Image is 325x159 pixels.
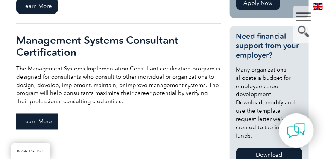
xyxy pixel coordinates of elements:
[16,34,221,58] h2: Management Systems Consultant Certification
[16,114,58,130] span: Learn More
[236,66,302,140] p: Many organizations allocate a budget for employee career development. Download, modify and use th...
[236,32,302,60] h3: Need financial support from your employer?
[313,3,323,10] img: en
[287,121,306,140] img: contact-chat.png
[11,143,50,159] a: BACK TO TOP
[16,24,221,139] a: Management Systems Consultant Certification The Management Systems Implementation Consultant cert...
[16,64,221,106] p: The Management Systems Implementation Consultant certification program is designed for consultant...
